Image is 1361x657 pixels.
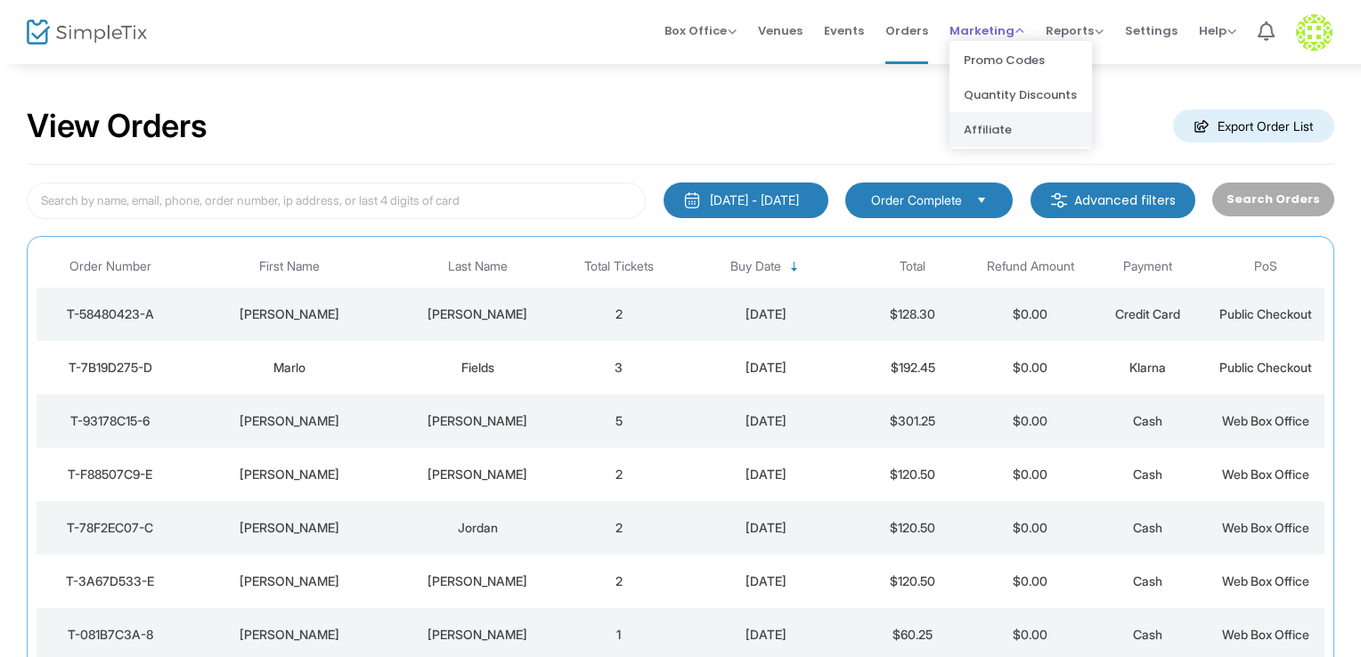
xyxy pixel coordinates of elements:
[41,466,179,483] div: T-F88507C9-E
[854,246,972,288] th: Total
[972,288,1089,341] td: $0.00
[27,182,646,219] input: Search by name, email, phone, order number, ip address, or last 4 digits of card
[400,626,556,644] div: Smith
[949,112,1092,147] li: Affiliate
[41,305,179,323] div: T-58480423-A
[1222,413,1309,428] span: Web Box Office
[1222,520,1309,535] span: Web Box Office
[188,412,391,430] div: Donna
[972,246,1089,288] th: Refund Amount
[1031,182,1195,218] m-button: Advanced filters
[188,359,391,377] div: Marlo
[682,359,850,377] div: 9/22/2025
[1222,573,1309,588] span: Web Box Office
[188,572,391,590] div: Sheila
[682,412,850,430] div: 9/21/2025
[949,77,1092,112] li: Quantity Discounts
[854,341,972,394] td: $192.45
[758,8,803,53] span: Venues
[560,288,678,341] td: 2
[1129,360,1166,375] span: Klarna
[400,466,556,483] div: Barron
[854,555,972,608] td: $120.50
[560,246,678,288] th: Total Tickets
[560,394,678,448] td: 5
[949,22,1024,39] span: Marketing
[41,626,179,644] div: T-081B7C3A-8
[682,466,850,483] div: 9/21/2025
[854,288,972,341] td: $128.30
[730,259,781,274] span: Buy Date
[972,341,1089,394] td: $0.00
[683,191,701,209] img: monthly
[41,412,179,430] div: T-93178C15-6
[854,501,972,555] td: $120.50
[682,305,850,323] div: 9/23/2025
[1133,413,1162,428] span: Cash
[885,8,928,53] span: Orders
[1133,520,1162,535] span: Cash
[682,626,850,644] div: 9/21/2025
[41,359,179,377] div: T-7B19D275-D
[1046,22,1104,39] span: Reports
[787,260,802,274] span: Sortable
[710,191,799,209] div: [DATE] - [DATE]
[972,394,1089,448] td: $0.00
[560,448,678,501] td: 2
[188,519,391,537] div: Dave
[400,572,556,590] div: Freeman
[188,626,391,644] div: Monica
[972,555,1089,608] td: $0.00
[682,572,850,590] div: 9/21/2025
[400,359,556,377] div: Fields
[1133,627,1162,642] span: Cash
[1219,360,1312,375] span: Public Checkout
[1199,22,1236,39] span: Help
[1222,627,1309,642] span: Web Box Office
[664,182,828,218] button: [DATE] - [DATE]
[188,305,391,323] div: Lucinda
[400,305,556,323] div: Cassell
[1173,109,1334,142] m-button: Export Order List
[259,259,320,274] span: First Name
[27,107,208,146] h2: View Orders
[664,22,737,39] span: Box Office
[1115,306,1180,321] span: Credit Card
[949,43,1092,77] li: Promo Codes
[1125,8,1178,53] span: Settings
[854,394,972,448] td: $301.25
[560,501,678,555] td: 2
[41,519,179,537] div: T-78F2EC07-C
[400,412,556,430] div: Frierson
[682,519,850,537] div: 9/21/2025
[1123,259,1172,274] span: Payment
[824,8,864,53] span: Events
[560,341,678,394] td: 3
[972,501,1089,555] td: $0.00
[1219,306,1312,321] span: Public Checkout
[560,555,678,608] td: 2
[1133,573,1162,588] span: Cash
[448,259,508,274] span: Last Name
[854,448,972,501] td: $120.50
[871,191,962,209] span: Order Complete
[69,259,151,274] span: Order Number
[1133,466,1162,482] span: Cash
[969,191,994,210] button: Select
[1222,466,1309,482] span: Web Box Office
[188,466,391,483] div: Barbara
[972,448,1089,501] td: $0.00
[1050,191,1068,209] img: filter
[41,572,179,590] div: T-3A67D533-E
[1254,259,1277,274] span: PoS
[400,519,556,537] div: Jordan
